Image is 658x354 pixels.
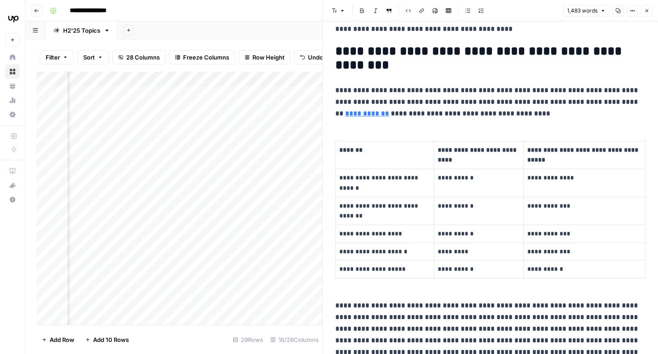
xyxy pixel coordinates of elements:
div: H2'25 Topics [63,26,100,35]
button: Undo [294,50,329,64]
span: 28 Columns [126,53,160,62]
div: What's new? [6,179,19,192]
span: 1,483 words [567,7,598,15]
span: Add 10 Rows [93,335,129,344]
button: Add 10 Rows [80,333,134,347]
div: 18/28 Columns [267,333,322,347]
button: Add Row [36,333,80,347]
button: Row Height [239,50,291,64]
button: Freeze Columns [169,50,235,64]
button: Workspace: Upwork [5,7,20,30]
a: Browse [5,64,20,79]
button: Filter [40,50,74,64]
a: Your Data [5,79,20,93]
a: Settings [5,107,20,122]
span: Add Row [50,335,74,344]
div: 29 Rows [229,333,267,347]
button: Help + Support [5,192,20,207]
a: Usage [5,93,20,107]
span: Sort [83,53,95,62]
button: 1,483 words [563,5,610,17]
a: H2'25 Topics [46,21,118,39]
span: Row Height [252,53,285,62]
a: AirOps Academy [5,164,20,178]
button: Sort [77,50,109,64]
span: Undo [308,53,323,62]
img: Upwork Logo [5,10,21,26]
span: Freeze Columns [183,53,229,62]
button: What's new? [5,178,20,192]
button: 28 Columns [112,50,166,64]
span: Filter [46,53,60,62]
a: Home [5,50,20,64]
